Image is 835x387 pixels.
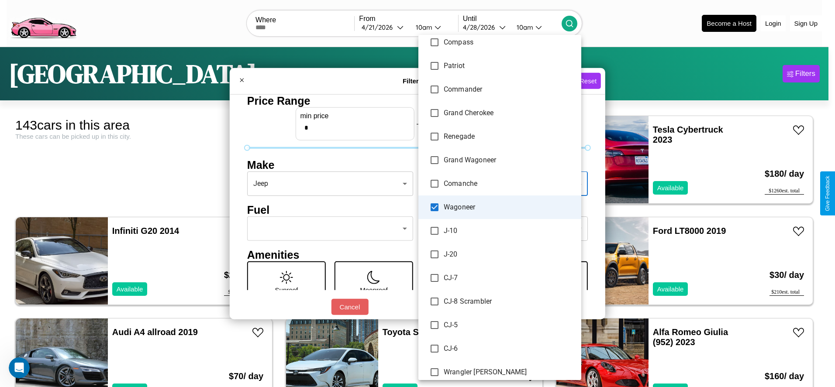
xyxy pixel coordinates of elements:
[444,155,574,165] span: Grand Wagoneer
[444,367,574,377] span: Wrangler [PERSON_NAME]
[444,178,574,189] span: Comanche
[444,320,574,330] span: CJ-5
[444,84,574,95] span: Commander
[444,343,574,354] span: CJ-6
[444,202,574,212] span: Wagoneer
[444,37,574,48] span: Compass
[444,131,574,142] span: Renegade
[444,273,574,283] span: CJ-7
[444,249,574,260] span: J-20
[9,357,30,378] iframe: Intercom live chat
[444,61,574,71] span: Patriot
[444,108,574,118] span: Grand Cherokee
[825,176,831,211] div: Give Feedback
[444,226,574,236] span: J-10
[444,296,574,307] span: CJ-8 Scrambler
